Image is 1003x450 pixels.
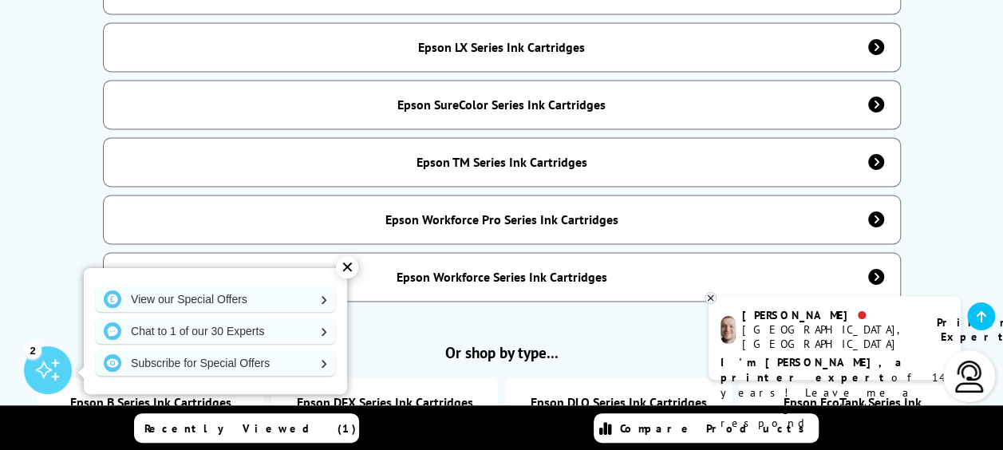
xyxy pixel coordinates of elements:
div: ✕ [336,256,358,278]
b: I'm [PERSON_NAME], a printer expert [721,355,906,385]
a: Epson DLQ Series Ink Cartridges [531,393,707,409]
div: Epson SureColor Series Ink Cartridges [397,97,606,112]
span: Compare Products [620,421,813,436]
div: Epson Workforce Series Ink Cartridges [397,269,607,285]
div: Epson Workforce Pro Series Ink Cartridges [385,211,618,227]
h2: Or shop by type... [30,341,973,361]
div: 2 [24,341,41,358]
p: of 14 years! Leave me a message and I'll respond ASAP [721,355,949,431]
a: Compare Products [594,413,819,443]
a: Chat to 1 of our 30 Experts [96,318,335,344]
a: Subscribe for Special Offers [96,350,335,376]
div: Epson LX Series Ink Cartridges [418,39,585,55]
a: Epson DFX Series Ink Cartridges [296,393,472,409]
img: ashley-livechat.png [721,316,736,344]
div: [PERSON_NAME] [742,308,917,322]
img: user-headset-light.svg [954,361,985,393]
a: View our Special Offers [96,286,335,312]
a: Recently Viewed (1) [134,413,359,443]
span: Recently Viewed (1) [144,421,357,436]
div: Epson TM Series Ink Cartridges [417,154,587,170]
a: Epson B Series Ink Cartridges [70,393,231,409]
div: [GEOGRAPHIC_DATA], [GEOGRAPHIC_DATA] [742,322,917,351]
